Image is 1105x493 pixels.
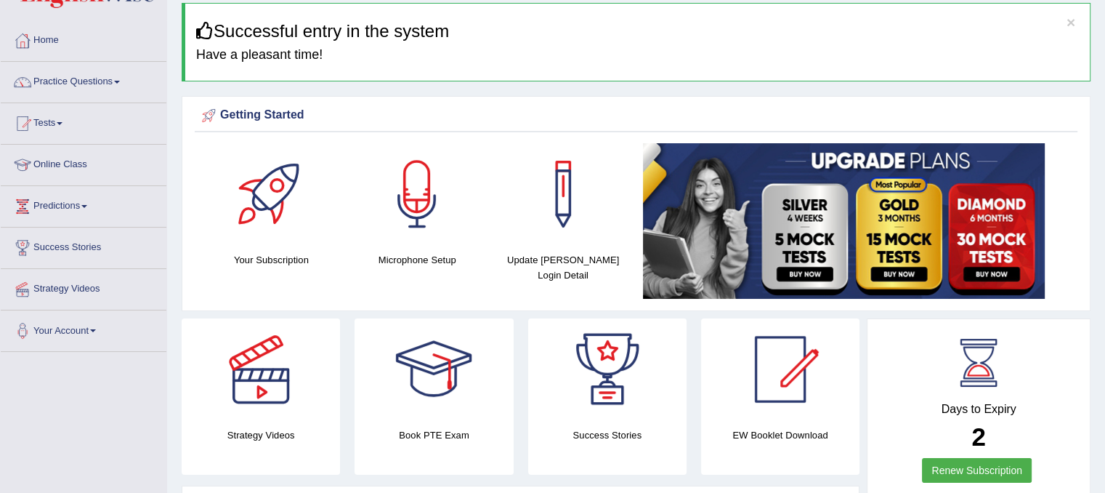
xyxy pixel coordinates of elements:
[883,403,1074,416] h4: Days to Expiry
[1,310,166,347] a: Your Account
[196,48,1079,63] h4: Have a pleasant time!
[498,252,629,283] h4: Update [PERSON_NAME] Login Detail
[1,228,166,264] a: Success Stories
[206,252,337,268] h4: Your Subscription
[182,428,340,443] h4: Strategy Videos
[1,20,166,57] a: Home
[528,428,687,443] h4: Success Stories
[1,62,166,98] a: Practice Questions
[643,143,1045,299] img: small5.jpg
[196,22,1079,41] h3: Successful entry in the system
[922,458,1032,483] a: Renew Subscription
[355,428,513,443] h4: Book PTE Exam
[352,252,483,268] h4: Microphone Setup
[198,105,1074,127] div: Getting Started
[701,428,859,443] h4: EW Booklet Download
[1,186,166,223] a: Predictions
[971,422,985,451] b: 2
[1,103,166,140] a: Tests
[1066,15,1075,30] button: ×
[1,269,166,305] a: Strategy Videos
[1,145,166,181] a: Online Class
